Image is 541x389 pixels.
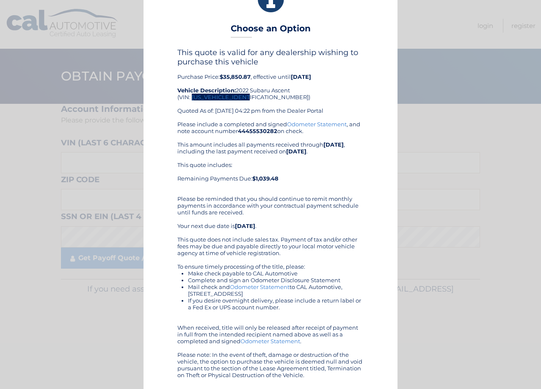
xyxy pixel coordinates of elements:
[287,121,347,128] a: Odometer Statement
[230,283,290,290] a: Odometer Statement
[177,121,364,378] div: Please include a completed and signed , and note account number on check. This amount includes al...
[220,73,251,80] b: $35,850.87
[286,148,306,155] b: [DATE]
[252,175,279,182] b: $1,039.48
[291,73,311,80] b: [DATE]
[235,222,255,229] b: [DATE]
[188,283,364,297] li: Mail check and to CAL Automotive, [STREET_ADDRESS]
[177,87,236,94] strong: Vehicle Description:
[240,338,300,345] a: Odometer Statement
[231,23,311,38] h3: Choose an Option
[238,128,277,134] b: 44455530282
[188,297,364,311] li: If you desire overnight delivery, please include a return label or a Fed Ex or UPS account number.
[323,141,344,148] b: [DATE]
[177,48,364,121] div: Purchase Price: , effective until 2022 Subaru Ascent (VIN: [US_VEHICLE_IDENTIFICATION_NUMBER]) Qu...
[177,48,364,67] h4: This quote is valid for any dealership wishing to purchase this vehicle
[188,277,364,283] li: Complete and sign an Odometer Disclosure Statement
[188,270,364,277] li: Make check payable to CAL Automotive
[177,161,364,189] div: This quote includes: Remaining Payments Due:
